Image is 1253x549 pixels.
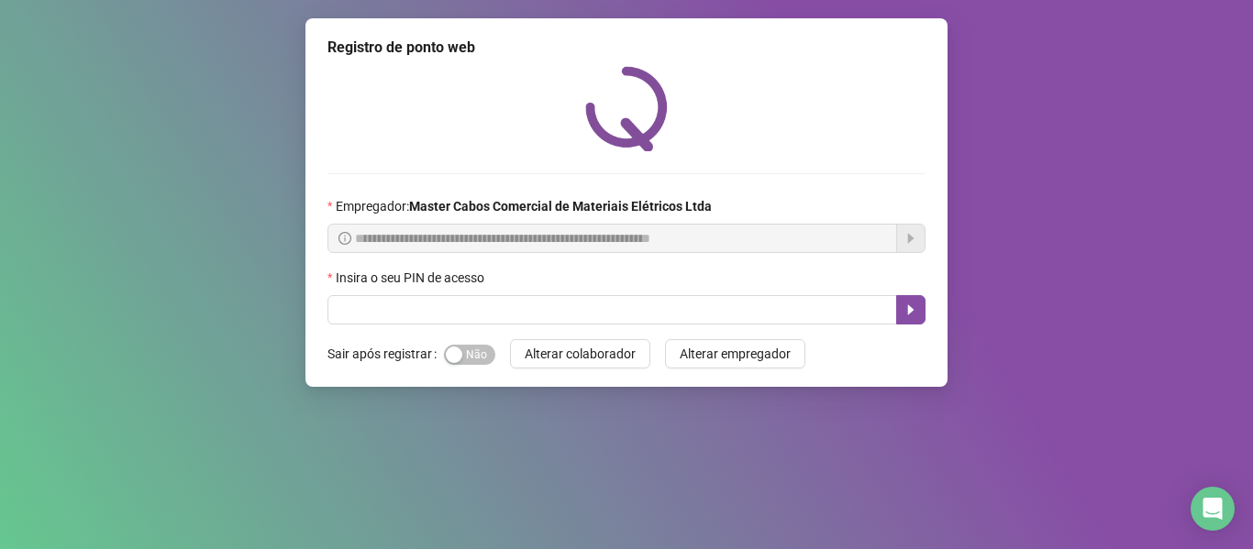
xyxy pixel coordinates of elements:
strong: Master Cabos Comercial de Materiais Elétricos Ltda [409,199,712,214]
span: Alterar colaborador [525,344,636,364]
label: Sair após registrar [327,339,444,368]
span: Alterar empregador [680,344,791,364]
div: Open Intercom Messenger [1191,487,1235,531]
label: Insira o seu PIN de acesso [327,268,496,288]
button: Alterar empregador [665,339,805,368]
img: QRPoint [585,66,668,151]
span: info-circle [338,232,351,245]
button: Alterar colaborador [510,339,650,368]
span: caret-right [904,302,918,317]
span: Empregador : [336,196,712,216]
div: Registro de ponto web [327,37,926,59]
